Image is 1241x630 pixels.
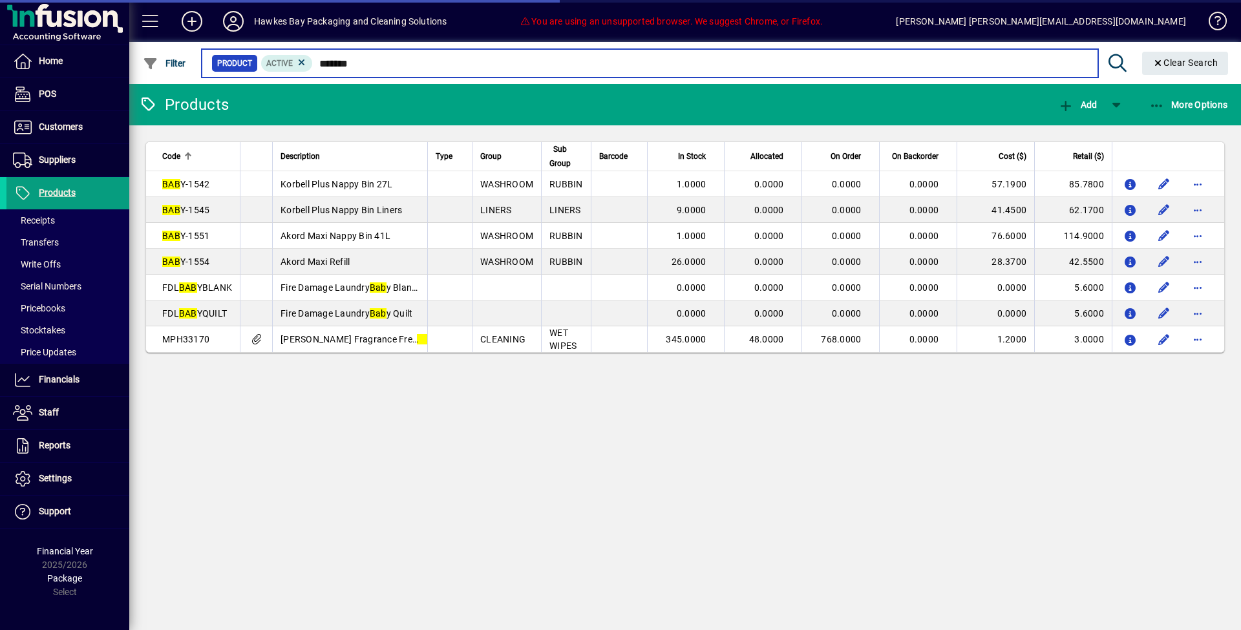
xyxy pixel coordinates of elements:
[887,149,950,163] div: On Backorder
[957,171,1034,197] td: 57.1900
[6,45,129,78] a: Home
[1058,100,1097,110] span: Add
[47,573,82,583] span: Package
[39,56,63,66] span: Home
[754,308,784,319] span: 0.0000
[39,506,71,516] span: Support
[1154,174,1174,194] button: Edit
[436,149,464,163] div: Type
[1055,93,1100,116] button: Add
[832,257,862,267] span: 0.0000
[13,303,65,313] span: Pricebooks
[171,10,213,33] button: Add
[1034,197,1112,223] td: 62.1700
[13,215,55,226] span: Receipts
[480,179,533,189] span: WASHROOM
[281,179,393,189] span: Korbell Plus Nappy Bin 27L
[909,282,939,293] span: 0.0000
[750,149,783,163] span: Allocated
[6,231,129,253] a: Transfers
[6,341,129,363] a: Price Updates
[281,149,419,163] div: Description
[162,179,180,189] em: BAB
[1149,100,1228,110] span: More Options
[39,473,72,483] span: Settings
[281,282,425,293] span: Fire Damage Laundry y Blanket
[677,231,706,241] span: 1.0000
[179,308,197,319] em: BAB
[6,297,129,319] a: Pricebooks
[1199,3,1225,45] a: Knowledge Base
[162,205,209,215] span: Y-1545
[1034,223,1112,249] td: 114.9000
[957,223,1034,249] td: 76.6000
[37,546,93,556] span: Financial Year
[480,149,502,163] span: Group
[6,111,129,143] a: Customers
[281,257,350,267] span: Akord Maxi Refill
[549,179,583,189] span: RUBBIN
[281,149,320,163] span: Description
[6,319,129,341] a: Stocktakes
[261,55,313,72] mat-chip: Activation Status: Active
[266,59,293,68] span: Active
[281,205,402,215] span: Korbell Plus Nappy Bin Liners
[370,308,387,319] em: Bab
[957,197,1034,223] td: 41.4500
[6,364,129,396] a: Financials
[6,209,129,231] a: Receipts
[162,149,180,163] span: Code
[754,179,784,189] span: 0.0000
[549,257,583,267] span: RUBBIN
[1154,251,1174,272] button: Edit
[480,149,533,163] div: Group
[162,179,209,189] span: Y-1542
[520,16,823,26] span: You are using an unsupported browser. We suggest Chrome, or Firefox.
[162,308,227,319] span: FDL YQUILT
[666,334,706,344] span: 345.0000
[672,257,706,267] span: 26.0000
[999,149,1026,163] span: Cost ($)
[1187,226,1208,246] button: More options
[754,231,784,241] span: 0.0000
[909,231,939,241] span: 0.0000
[549,142,571,171] span: Sub Group
[281,231,390,241] span: Akord Maxi Nappy Bin 41L
[162,257,209,267] span: Y-1554
[179,282,197,293] em: BAB
[1154,226,1174,246] button: Edit
[217,57,252,70] span: Product
[6,397,129,429] a: Staff
[1154,329,1174,350] button: Edit
[281,334,488,344] span: [PERSON_NAME] Fragrance Free y Wipes 80pk
[162,282,232,293] span: FDL YBLANK
[162,205,180,215] em: BAB
[754,205,784,215] span: 0.0000
[821,334,861,344] span: 768.0000
[1142,52,1229,75] button: Clear
[1187,277,1208,298] button: More options
[832,179,862,189] span: 0.0000
[754,282,784,293] span: 0.0000
[162,334,209,344] span: MPH33170
[909,179,939,189] span: 0.0000
[1034,275,1112,300] td: 5.6000
[13,347,76,357] span: Price Updates
[832,282,862,293] span: 0.0000
[254,11,447,32] div: Hawkes Bay Packaging and Cleaning Solutions
[1187,329,1208,350] button: More options
[39,440,70,450] span: Reports
[6,253,129,275] a: Write Offs
[281,308,412,319] span: Fire Damage Laundry y Quilt
[39,89,56,99] span: POS
[1187,251,1208,272] button: More options
[1073,149,1104,163] span: Retail ($)
[39,121,83,132] span: Customers
[677,205,706,215] span: 9.0000
[162,231,180,241] em: BAB
[39,374,80,384] span: Financials
[810,149,873,163] div: On Order
[749,334,784,344] span: 48.0000
[213,10,254,33] button: Profile
[957,275,1034,300] td: 0.0000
